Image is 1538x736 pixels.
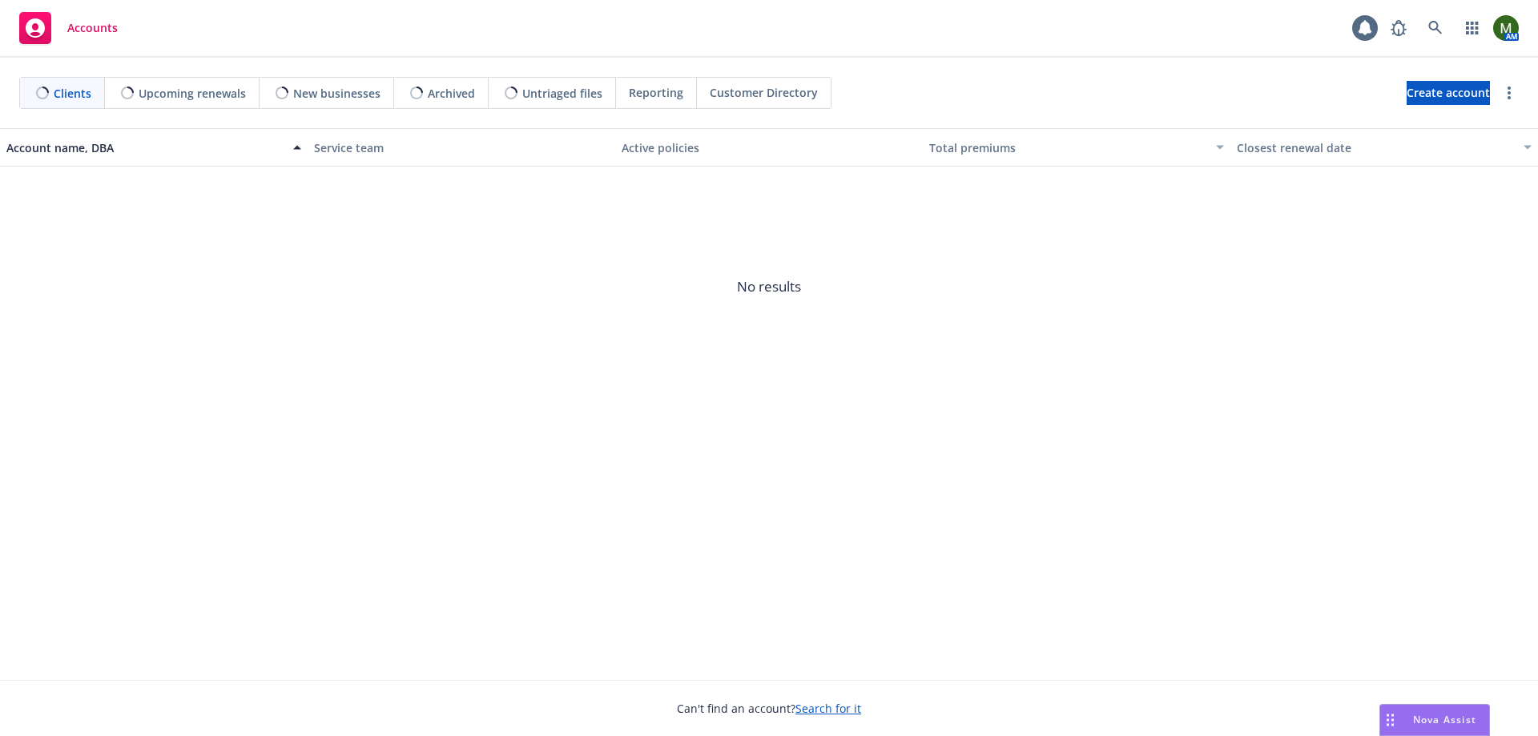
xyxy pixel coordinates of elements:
button: Active policies [615,128,923,167]
a: Create account [1407,81,1490,105]
span: Untriaged files [522,85,602,102]
span: Create account [1407,78,1490,108]
img: photo [1493,15,1519,41]
span: Accounts [67,22,118,34]
div: Closest renewal date [1237,139,1514,156]
span: Upcoming renewals [139,85,246,102]
a: Switch app [1456,12,1488,44]
span: Can't find an account? [677,700,861,717]
a: Search for it [795,701,861,716]
div: Account name, DBA [6,139,284,156]
a: Accounts [13,6,124,50]
span: New businesses [293,85,380,102]
span: Reporting [629,84,683,101]
button: Nova Assist [1379,704,1490,736]
span: Nova Assist [1413,713,1476,726]
a: Search [1419,12,1451,44]
span: Customer Directory [710,84,818,101]
a: Report a Bug [1383,12,1415,44]
span: Archived [428,85,475,102]
button: Total premiums [923,128,1230,167]
div: Drag to move [1380,705,1400,735]
button: Closest renewal date [1230,128,1538,167]
a: more [1500,83,1519,103]
div: Total premiums [929,139,1206,156]
div: Service team [314,139,609,156]
button: Service team [308,128,615,167]
div: Active policies [622,139,916,156]
span: Clients [54,85,91,102]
